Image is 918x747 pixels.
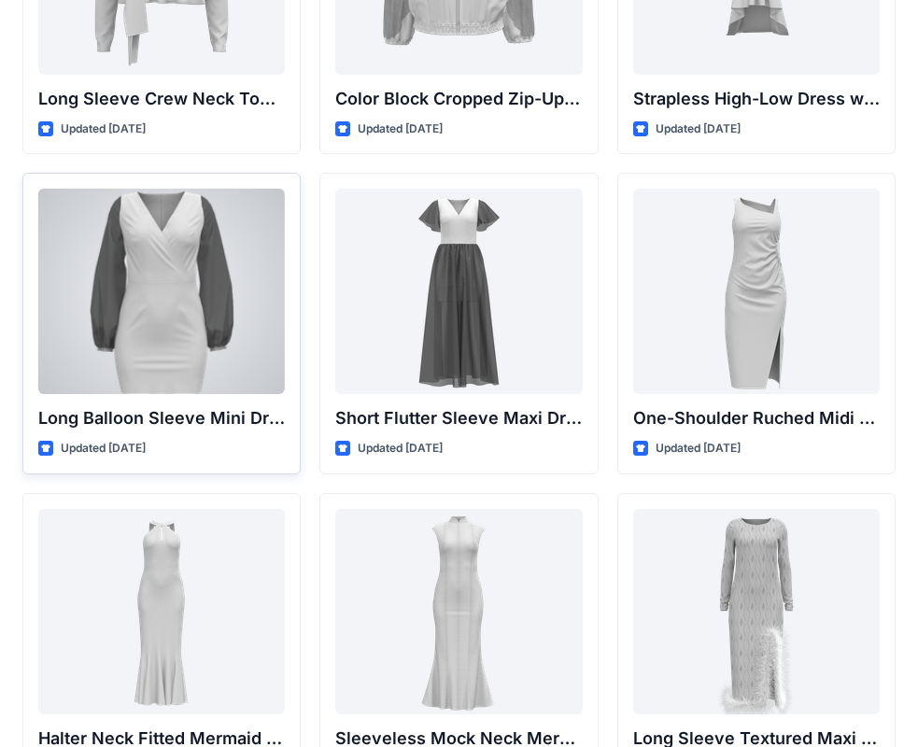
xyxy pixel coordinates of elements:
[61,439,146,458] p: Updated [DATE]
[358,120,443,139] p: Updated [DATE]
[38,509,285,714] a: Halter Neck Fitted Mermaid Gown with Keyhole Detail
[633,189,880,394] a: One-Shoulder Ruched Midi Dress with Slit
[656,439,741,458] p: Updated [DATE]
[38,86,285,112] p: Long Sleeve Crew Neck Top with Asymmetrical Tie Detail
[335,405,582,431] p: Short Flutter Sleeve Maxi Dress with Contrast [PERSON_NAME] and [PERSON_NAME]
[335,86,582,112] p: Color Block Cropped Zip-Up Jacket with Sheer Sleeves
[633,86,880,112] p: Strapless High-Low Dress with Side Bow Detail
[633,509,880,714] a: Long Sleeve Textured Maxi Dress with Feather Hem
[61,120,146,139] p: Updated [DATE]
[358,439,443,458] p: Updated [DATE]
[656,120,741,139] p: Updated [DATE]
[38,189,285,394] a: Long Balloon Sleeve Mini Dress with Wrap Bodice
[633,405,880,431] p: One-Shoulder Ruched Midi Dress with Slit
[335,509,582,714] a: Sleeveless Mock Neck Mermaid Gown
[335,189,582,394] a: Short Flutter Sleeve Maxi Dress with Contrast Bodice and Sheer Overlay
[38,405,285,431] p: Long Balloon Sleeve Mini Dress with Wrap Bodice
